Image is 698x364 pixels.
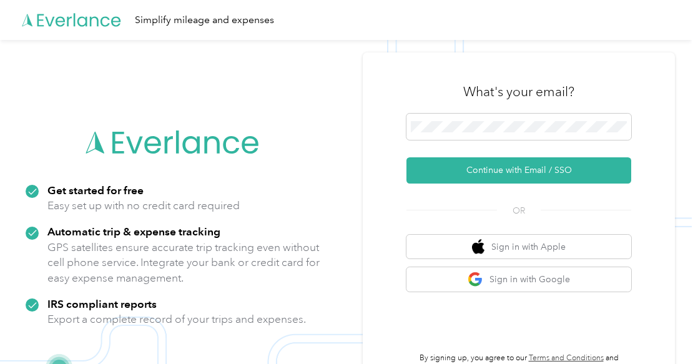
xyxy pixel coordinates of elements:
[47,198,240,214] p: Easy set up with no credit card required
[47,225,220,238] strong: Automatic trip & expense tracking
[468,272,483,287] img: google logo
[472,239,484,255] img: apple logo
[463,83,574,101] h3: What's your email?
[406,267,631,292] button: google logoSign in with Google
[47,312,306,327] p: Export a complete record of your trips and expenses.
[628,294,698,364] iframe: Everlance-gr Chat Button Frame
[135,12,274,28] div: Simplify mileage and expenses
[47,240,320,286] p: GPS satellites ensure accurate trip tracking even without cell phone service. Integrate your bank...
[497,204,541,217] span: OR
[406,157,631,184] button: Continue with Email / SSO
[529,353,604,363] a: Terms and Conditions
[406,235,631,259] button: apple logoSign in with Apple
[47,297,157,310] strong: IRS compliant reports
[47,184,144,197] strong: Get started for free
